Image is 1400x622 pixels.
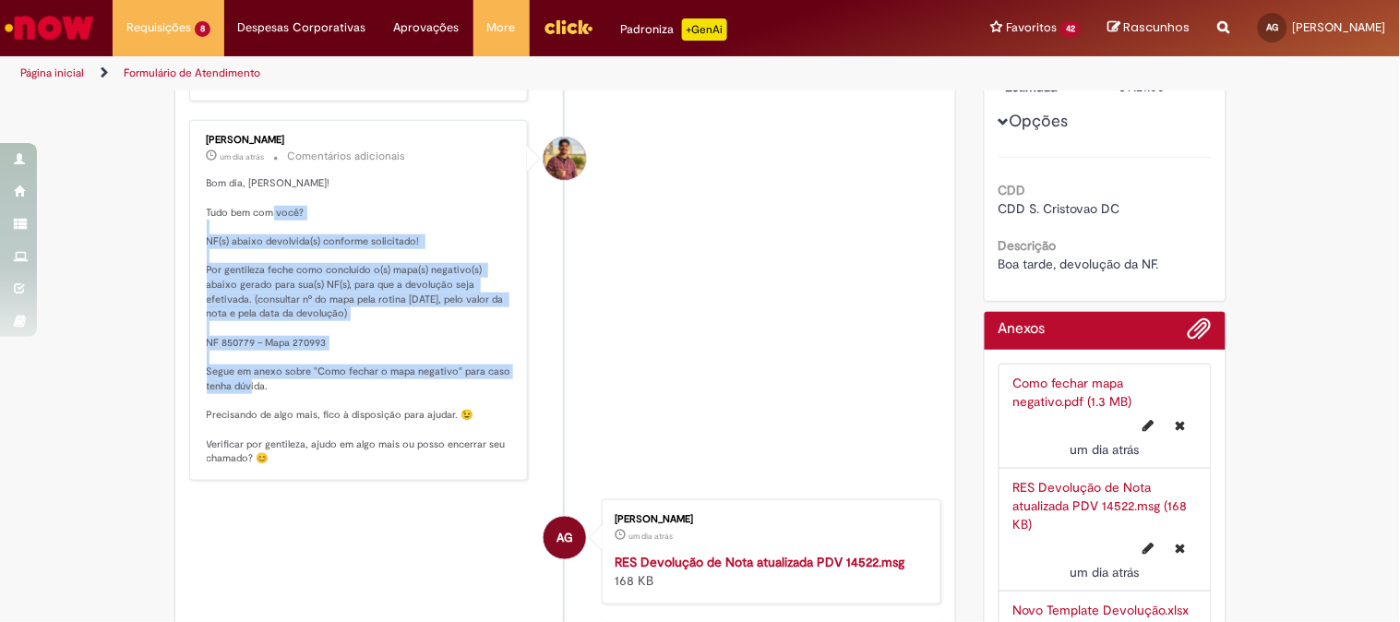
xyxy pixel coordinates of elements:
small: Comentários adicionais [288,149,406,164]
span: Despesas Corporativas [238,18,366,37]
span: Aprovações [394,18,460,37]
span: 42 [1060,21,1081,37]
a: Página inicial [20,66,84,80]
a: Como fechar mapa negativo.pdf (1.3 MB) [1013,375,1132,410]
div: Padroniza [621,18,727,41]
span: Rascunhos [1124,18,1191,36]
span: 8 [195,21,210,37]
span: Boa tarde, devolução da NF. [999,256,1159,272]
time: 26/08/2025 17:21:41 [1071,564,1140,580]
img: ServiceNow [2,9,97,46]
a: RES Devolução de Nota atualizada PDV 14522.msg [615,554,904,570]
time: 26/08/2025 17:21:41 [628,531,673,542]
div: [PERSON_NAME] [615,514,922,525]
span: [PERSON_NAME] [1293,19,1386,35]
a: Formulário de Atendimento [124,66,260,80]
span: um dia atrás [628,531,673,542]
div: Amanda Cristina Martins Goncalves [544,517,586,559]
span: um dia atrás [221,151,265,162]
div: Vitor Jeremias Da Silva [544,138,586,180]
p: Bom dia, [PERSON_NAME]! Tudo bem com você? NF(s) abaixo devolvida(s) conforme solicitado! Por gen... [207,176,514,466]
span: More [487,18,516,37]
time: 27/08/2025 09:12:17 [1071,441,1140,458]
span: CDD S. Cristovao DC [999,200,1120,217]
button: Adicionar anexos [1188,317,1212,350]
span: AG [1267,21,1279,33]
ul: Trilhas de página [14,56,919,90]
img: click_logo_yellow_360x200.png [544,13,593,41]
b: Descrição [999,237,1057,254]
h2: Anexos [999,321,1046,338]
button: Excluir Como fechar mapa negativo.pdf [1165,411,1197,440]
a: Rascunhos [1108,19,1191,37]
div: [PERSON_NAME] [207,135,514,146]
span: Favoritos [1006,18,1057,37]
span: Requisições [126,18,191,37]
p: +GenAi [682,18,727,41]
span: AG [556,516,573,560]
div: 168 KB [615,553,922,590]
b: CDD [999,182,1026,198]
a: RES Devolução de Nota atualizada PDV 14522.msg (168 KB) [1013,479,1188,532]
button: Excluir RES Devolução de Nota atualizada PDV 14522.msg [1165,533,1197,563]
span: um dia atrás [1071,564,1140,580]
button: Editar nome de arquivo Como fechar mapa negativo.pdf [1132,411,1166,440]
button: Editar nome de arquivo RES Devolução de Nota atualizada PDV 14522.msg [1132,533,1166,563]
span: um dia atrás [1071,441,1140,458]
